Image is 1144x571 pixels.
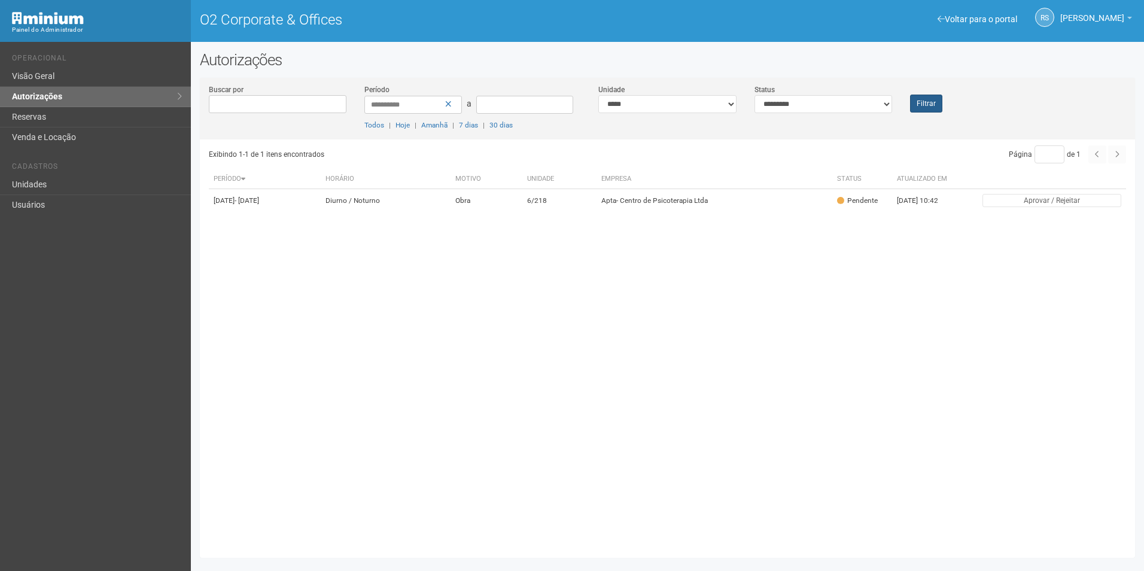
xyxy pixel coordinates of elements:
[837,196,878,206] div: Pendente
[209,145,664,163] div: Exibindo 1-1 de 1 itens encontrados
[12,54,182,66] li: Operacional
[395,121,410,129] a: Hoje
[597,189,832,212] td: Apta- Centro de Psicoterapia Ltda
[421,121,448,129] a: Amanhã
[483,121,485,129] span: |
[12,162,182,175] li: Cadastros
[754,84,775,95] label: Status
[364,84,390,95] label: Período
[200,51,1135,69] h2: Autorizações
[1009,150,1081,159] span: Página de 1
[1060,15,1132,25] a: [PERSON_NAME]
[200,12,659,28] h1: O2 Corporate & Offices
[12,25,182,35] div: Painel do Administrador
[459,121,478,129] a: 7 dias
[209,84,244,95] label: Buscar por
[364,121,384,129] a: Todos
[451,189,522,212] td: Obra
[321,189,451,212] td: Diurno / Noturno
[910,95,942,113] button: Filtrar
[321,169,451,189] th: Horário
[832,169,892,189] th: Status
[451,169,522,189] th: Motivo
[489,121,513,129] a: 30 dias
[389,121,391,129] span: |
[12,12,84,25] img: Minium
[938,14,1017,24] a: Voltar para o portal
[597,169,832,189] th: Empresa
[209,189,321,212] td: [DATE]
[522,169,597,189] th: Unidade
[235,196,259,205] span: - [DATE]
[1035,8,1054,27] a: RS
[892,169,958,189] th: Atualizado em
[1060,2,1124,23] span: Rayssa Soares Ribeiro
[467,99,471,108] span: a
[982,194,1121,207] button: Aprovar / Rejeitar
[598,84,625,95] label: Unidade
[209,169,321,189] th: Período
[522,189,597,212] td: 6/218
[892,189,958,212] td: [DATE] 10:42
[415,121,416,129] span: |
[452,121,454,129] span: |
